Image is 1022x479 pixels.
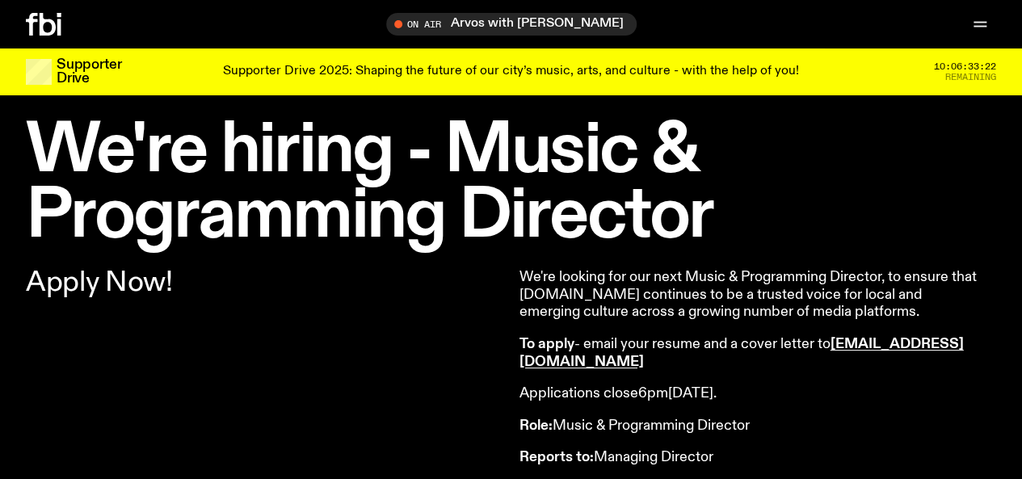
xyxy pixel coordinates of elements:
[519,269,985,321] p: We're looking for our next Music & Programming Director, to ensure that [DOMAIN_NAME] continues t...
[519,450,594,464] strong: Reports to:
[519,418,985,435] p: Music & Programming Director
[223,65,799,79] p: Supporter Drive 2025: Shaping the future of our city’s music, arts, and culture - with the help o...
[519,336,985,371] p: - email your resume and a cover letter to
[945,73,996,82] span: Remaining
[26,269,503,296] p: Apply Now!
[519,337,964,369] a: [EMAIL_ADDRESS][DOMAIN_NAME]
[519,449,985,467] p: Managing Director
[386,13,637,36] button: On AirArvos with [PERSON_NAME]
[519,385,985,403] p: Applications close 6pm[DATE].
[519,418,553,433] strong: Role:
[57,58,121,86] h3: Supporter Drive
[26,119,996,250] h1: We're hiring - Music & Programming Director
[934,62,996,71] span: 10:06:33:22
[519,337,574,351] strong: To apply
